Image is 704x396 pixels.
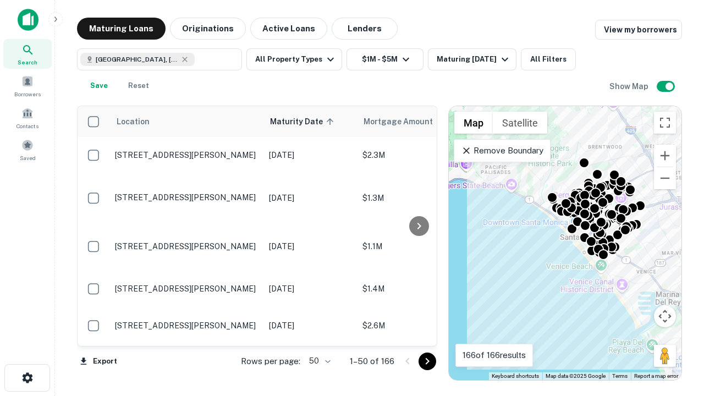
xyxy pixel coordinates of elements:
button: Show street map [454,112,493,134]
p: [DATE] [269,283,351,295]
p: [DATE] [269,192,351,204]
button: Active Loans [250,18,327,40]
button: Show satellite imagery [493,112,547,134]
p: $1.1M [362,240,472,252]
button: Export [77,353,120,370]
p: [DATE] [269,320,351,332]
p: 1–50 of 166 [350,355,394,368]
button: Lenders [332,18,398,40]
button: Maturing Loans [77,18,166,40]
span: Search [18,58,37,67]
th: Location [109,106,263,137]
button: Go to next page [419,353,436,370]
span: [GEOGRAPHIC_DATA], [GEOGRAPHIC_DATA], [GEOGRAPHIC_DATA] [96,54,178,64]
th: Mortgage Amount [357,106,478,137]
button: $1M - $5M [346,48,424,70]
div: Maturing [DATE] [437,53,512,66]
span: Map data ©2025 Google [546,373,606,379]
span: Location [116,115,150,128]
p: [DATE] [269,149,351,161]
a: Report a map error [634,373,678,379]
span: Contacts [16,122,38,130]
p: [STREET_ADDRESS][PERSON_NAME] [115,193,258,202]
button: Reset [121,75,156,97]
a: Borrowers [3,71,52,101]
button: Toggle fullscreen view [654,112,676,134]
p: $2.6M [362,320,472,332]
button: Keyboard shortcuts [492,372,539,380]
button: Maturing [DATE] [428,48,516,70]
p: [STREET_ADDRESS][PERSON_NAME] [115,241,258,251]
a: Terms [612,373,628,379]
p: Rows per page: [241,355,300,368]
button: All Filters [521,48,576,70]
span: Saved [20,153,36,162]
div: 50 [305,353,332,369]
iframe: Chat Widget [649,308,704,361]
a: Contacts [3,103,52,133]
p: [DATE] [269,240,351,252]
p: [STREET_ADDRESS][PERSON_NAME] [115,150,258,160]
a: View my borrowers [595,20,682,40]
p: [STREET_ADDRESS][PERSON_NAME] [115,321,258,331]
a: Saved [3,135,52,164]
p: $1.4M [362,283,472,295]
p: [STREET_ADDRESS][PERSON_NAME] [115,284,258,294]
th: Maturity Date [263,106,357,137]
button: Zoom out [654,167,676,189]
button: Save your search to get updates of matches that match your search criteria. [81,75,117,97]
button: Zoom in [654,145,676,167]
div: 0 0 [449,106,681,380]
p: $2.3M [362,149,472,161]
a: Open this area in Google Maps (opens a new window) [452,366,488,380]
h6: Show Map [609,80,650,92]
img: capitalize-icon.png [18,9,38,31]
button: Map camera controls [654,305,676,327]
button: Originations [170,18,246,40]
img: Google [452,366,488,380]
span: Borrowers [14,90,41,98]
a: Search [3,39,52,69]
p: $1.3M [362,192,472,204]
button: All Property Types [246,48,342,70]
p: 166 of 166 results [463,349,526,362]
p: Remove Boundary [461,144,543,157]
span: Maturity Date [270,115,337,128]
span: Mortgage Amount [364,115,447,128]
